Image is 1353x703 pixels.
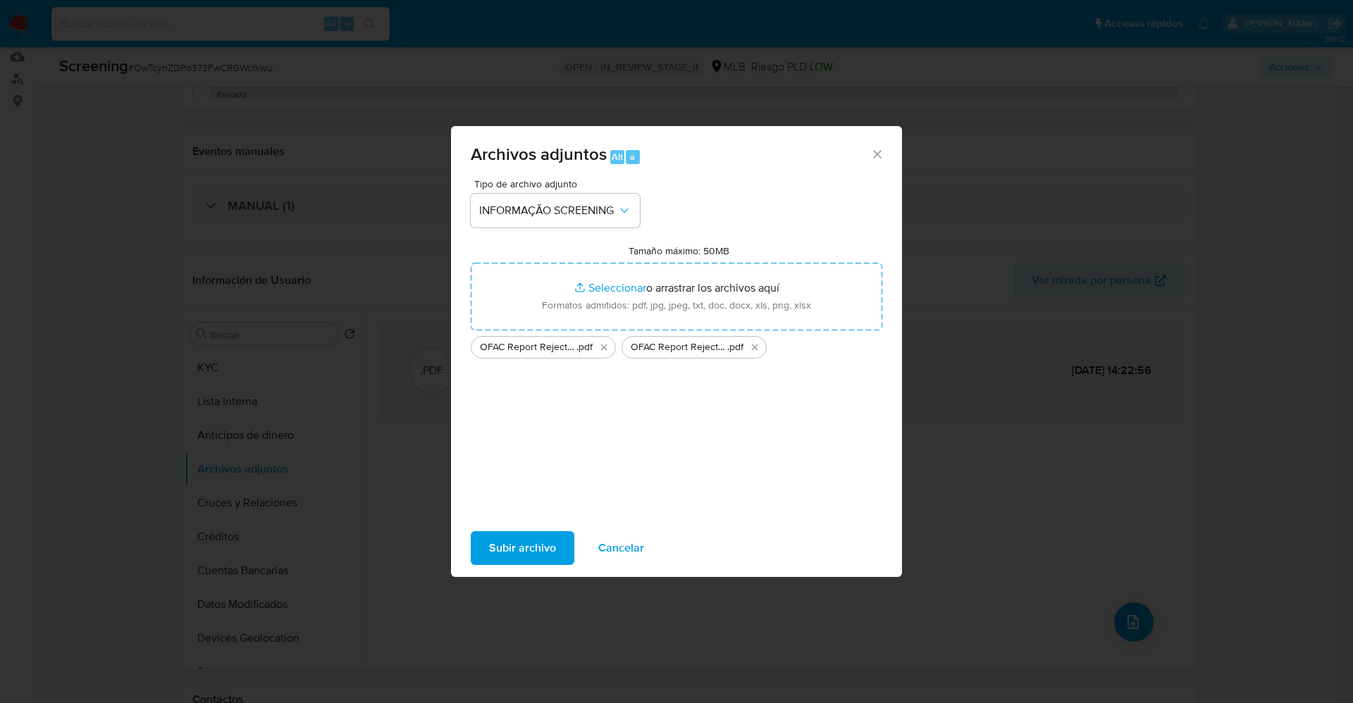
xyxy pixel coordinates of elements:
[474,179,643,189] span: Tipo de archivo adjunto
[598,533,644,564] span: Cancelar
[479,204,617,218] span: INFORMAÇÃO SCREENING
[631,340,727,354] span: OFAC Report Reject - [DATE] - Payment 127051851061
[471,194,640,228] button: INFORMAÇÃO SCREENING
[870,147,883,160] button: Cerrar
[612,150,623,163] span: Alt
[480,340,576,354] span: OFAC Report Reject - [DATE] - Payment 27053236289
[595,339,612,356] button: Eliminar OFAC Report Reject - 26th Sep 2025 - Payment 27053236289.pdf
[471,330,882,359] ul: Archivos seleccionados
[746,339,763,356] button: Eliminar OFAC Report Reject - 26th Sep 2025 - Payment 127051851061.pdf
[580,531,662,565] button: Cancelar
[489,533,556,564] span: Subir archivo
[629,244,729,257] label: Tamaño máximo: 50MB
[576,340,593,354] span: .pdf
[471,142,607,166] span: Archivos adjuntos
[471,531,574,565] button: Subir archivo
[727,340,743,354] span: .pdf
[630,150,635,163] span: a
